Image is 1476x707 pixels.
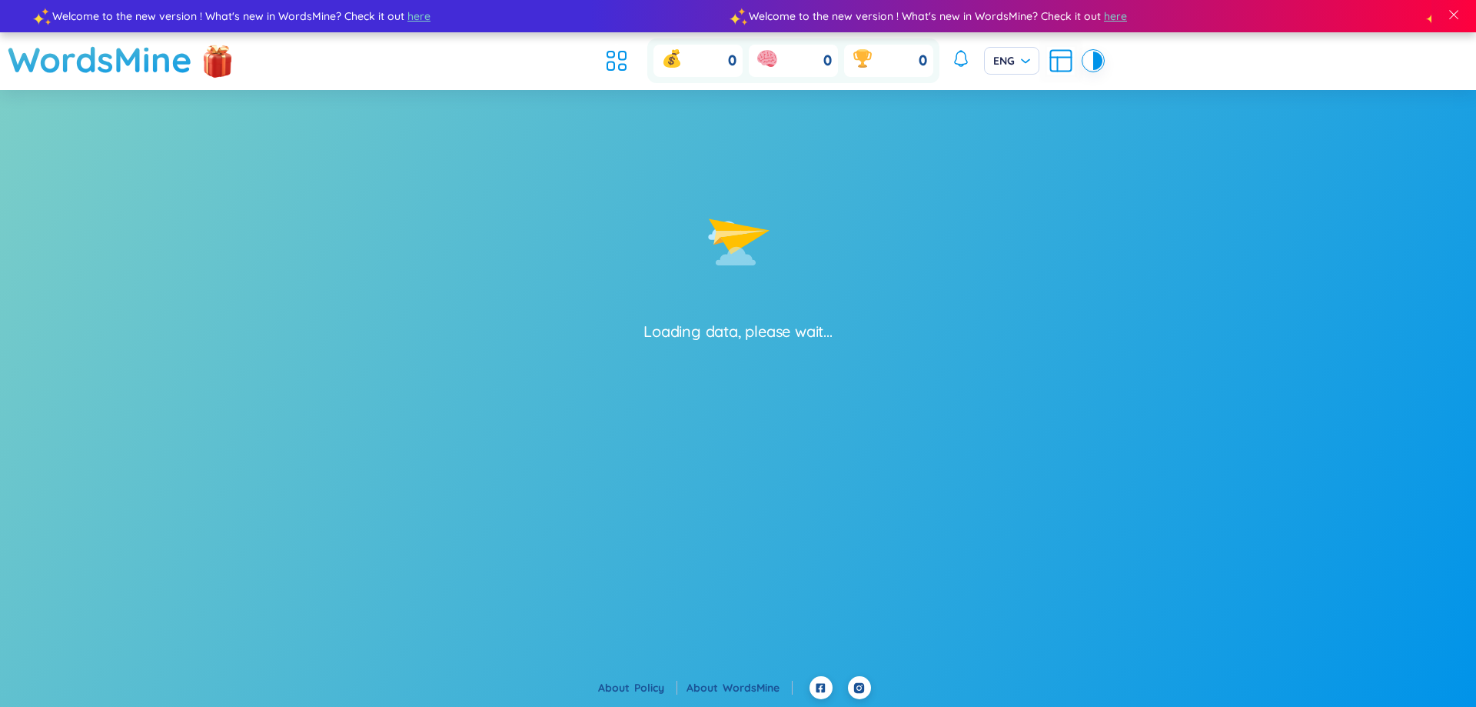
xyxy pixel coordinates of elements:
span: 0 [728,52,736,71]
div: Loading data, please wait... [643,321,832,342]
img: flashSalesIcon.a7f4f837.png [202,38,233,84]
div: Welcome to the new version ! What's new in WordsMine? Check it out [732,8,1428,25]
span: here [1098,8,1121,25]
a: WordsMine [723,681,793,695]
span: 0 [823,52,832,71]
span: 0 [919,52,927,71]
div: About [686,679,793,696]
div: About [598,679,677,696]
a: WordsMine [8,32,192,87]
span: ENG [993,53,1030,68]
a: Policy [634,681,677,695]
div: Welcome to the new version ! What's new in WordsMine? Check it out [35,8,732,25]
span: here [401,8,424,25]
